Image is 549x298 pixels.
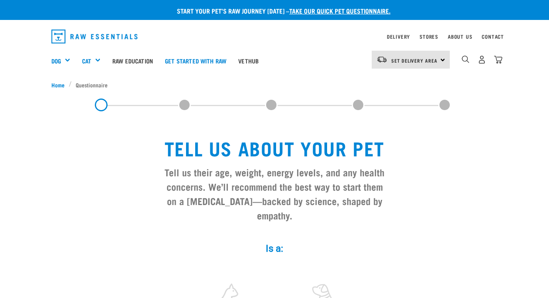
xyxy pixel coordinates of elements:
[161,165,388,222] h3: Tell us their age, weight, energy levels, and any health concerns. We’ll recommend the best way t...
[159,45,232,77] a: Get started with Raw
[51,81,498,89] nav: breadcrumbs
[289,9,390,12] a: take our quick pet questionnaire.
[391,59,437,62] span: Set Delivery Area
[448,35,472,38] a: About Us
[106,45,159,77] a: Raw Education
[51,81,69,89] a: Home
[155,241,394,256] label: Is a:
[51,30,137,43] img: Raw Essentials Logo
[376,56,387,63] img: van-moving.png
[494,55,502,64] img: home-icon@2x.png
[82,56,91,65] a: Cat
[462,55,469,63] img: home-icon-1@2x.png
[45,26,504,47] nav: dropdown navigation
[387,35,410,38] a: Delivery
[478,55,486,64] img: user.png
[51,56,61,65] a: Dog
[232,45,265,77] a: Vethub
[51,81,65,89] span: Home
[482,35,504,38] a: Contact
[420,35,438,38] a: Stores
[161,137,388,158] h1: Tell us about your pet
